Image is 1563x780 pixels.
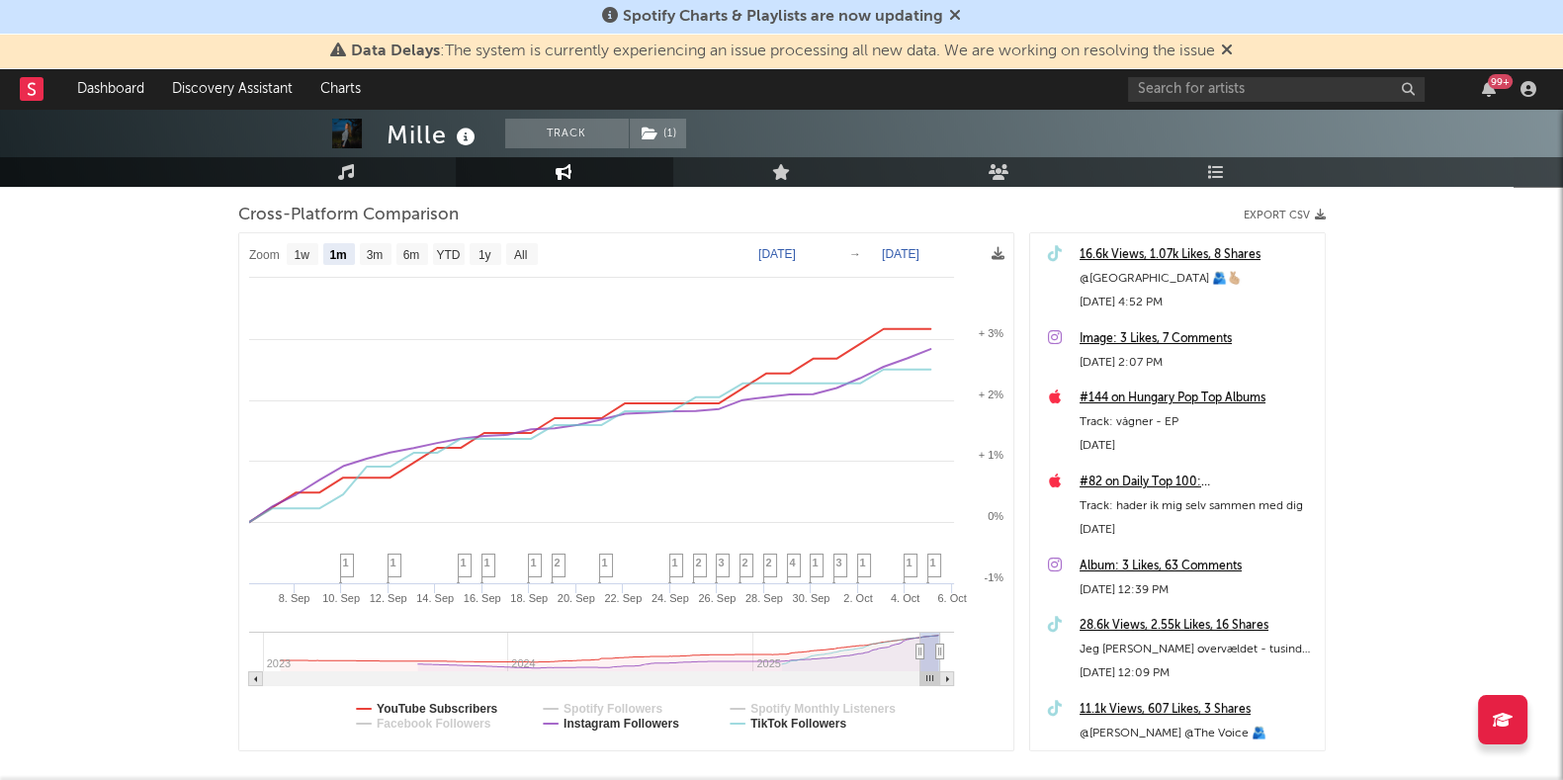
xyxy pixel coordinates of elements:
text: 4. Oct [890,592,918,604]
text: Zoom [249,248,280,262]
a: #82 on Daily Top 100: [GEOGRAPHIC_DATA] [1080,471,1315,494]
span: 3 [836,557,842,568]
a: Album: 3 Likes, 63 Comments [1080,555,1315,578]
text: 1w [294,248,309,262]
button: 99+ [1482,81,1496,97]
span: 1 [672,557,678,568]
span: Dismiss [1221,43,1233,59]
button: (1) [630,119,686,148]
span: 4 [790,557,796,568]
span: 1 [484,557,490,568]
span: 1 [813,557,819,568]
span: 2 [766,557,772,568]
text: 2. Oct [843,592,872,604]
div: [DATE] 4:52 PM [1080,291,1315,314]
button: Track [505,119,629,148]
div: Track: vågner - EP [1080,410,1315,434]
text: → [849,247,861,261]
text: 14. Sep [416,592,454,604]
span: 2 [555,557,561,568]
text: YTD [436,248,460,262]
text: [DATE] [758,247,796,261]
span: 1 [531,557,537,568]
text: 6. Oct [937,592,966,604]
a: 16.6k Views, 1.07k Likes, 8 Shares [1080,243,1315,267]
text: 1y [478,248,490,262]
text: 10. Sep [322,592,360,604]
text: 6m [402,248,419,262]
a: Discovery Assistant [158,69,306,109]
text: Spotify Followers [564,702,662,716]
text: + 1% [978,449,1003,461]
span: 1 [907,557,912,568]
span: 2 [696,557,702,568]
div: @[PERSON_NAME] @The Voice 🫂 [1080,722,1315,745]
span: Spotify Charts & Playlists are now updating [623,9,943,25]
div: [DATE] [1080,518,1315,542]
a: 28.6k Views, 2.55k Likes, 16 Shares [1080,614,1315,638]
div: @[GEOGRAPHIC_DATA] 🫂🫰🏼 [1080,267,1315,291]
span: 2 [742,557,748,568]
text: [DATE] [882,247,919,261]
text: TikTok Followers [750,717,846,731]
text: -1% [984,571,1003,583]
div: Track: hader ik mig selv sammen med dig [1080,494,1315,518]
span: ( 1 ) [629,119,687,148]
a: #144 on Hungary Pop Top Albums [1080,387,1315,410]
text: 26. Sep [698,592,736,604]
span: Dismiss [949,9,961,25]
span: Data Delays [351,43,440,59]
text: + 3% [978,327,1003,339]
text: 3m [366,248,383,262]
text: 1m [329,248,346,262]
a: Charts [306,69,375,109]
text: YouTube Subscribers [377,702,498,716]
button: Export CSV [1244,210,1326,221]
div: Mille [387,119,480,151]
span: 1 [930,557,936,568]
div: Jeg [PERSON_NAME] overvældet - tusind tak!!❤️ [1080,638,1315,661]
span: 1 [391,557,396,568]
span: Cross-Platform Comparison [238,204,459,227]
a: 11.1k Views, 607 Likes, 3 Shares [1080,698,1315,722]
text: 0% [988,510,1003,522]
text: 12. Sep [369,592,406,604]
text: 16. Sep [463,592,500,604]
text: All [513,248,526,262]
div: [DATE] [1080,434,1315,458]
div: 99 + [1488,74,1513,89]
input: Search for artists [1128,77,1425,102]
span: 1 [860,557,866,568]
text: 30. Sep [792,592,829,604]
span: 3 [719,557,725,568]
a: Image: 3 Likes, 7 Comments [1080,327,1315,351]
span: 1 [343,557,349,568]
text: 28. Sep [744,592,782,604]
text: + 2% [978,389,1003,400]
text: Instagram Followers [564,717,679,731]
text: 20. Sep [557,592,594,604]
text: 24. Sep [651,592,688,604]
text: 22. Sep [604,592,642,604]
div: [DATE] 12:39 PM [1080,578,1315,602]
text: Facebook Followers [377,717,491,731]
span: : The system is currently experiencing an issue processing all new data. We are working on resolv... [351,43,1215,59]
a: Dashboard [63,69,158,109]
text: 18. Sep [510,592,548,604]
text: Spotify Monthly Listeners [750,702,896,716]
span: 1 [602,557,608,568]
span: 1 [461,557,467,568]
div: [DATE] 12:09 PM [1080,661,1315,685]
div: [DATE] 2:07 PM [1080,351,1315,375]
text: 8. Sep [278,592,309,604]
div: [DATE] 8:59 AM [1080,745,1315,769]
